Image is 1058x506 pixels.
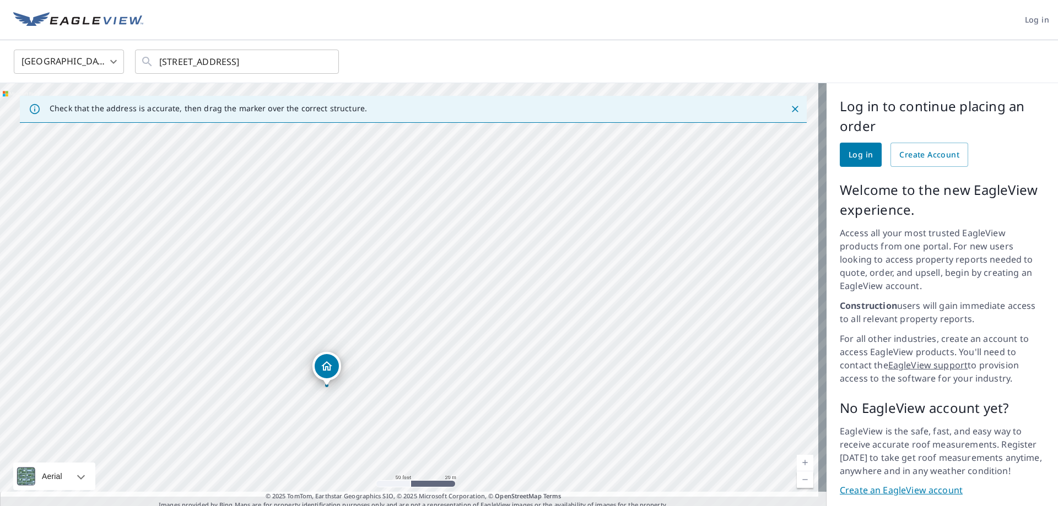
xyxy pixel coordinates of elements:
a: Log in [840,143,882,167]
span: Create Account [899,148,959,162]
a: Create an EagleView account [840,484,1045,497]
div: Dropped pin, building 1, Residential property, 817 County Road 3105 Bonham, TX 75418 [312,352,341,386]
img: EV Logo [13,12,143,29]
p: Log in to continue placing an order [840,96,1045,136]
p: EagleView is the safe, fast, and easy way to receive accurate roof measurements. Register [DATE] ... [840,425,1045,477]
button: Close [788,102,802,116]
span: © 2025 TomTom, Earthstar Geographics SIO, © 2025 Microsoft Corporation, © [266,492,562,501]
div: [GEOGRAPHIC_DATA] [14,46,124,77]
p: No EagleView account yet? [840,398,1045,418]
a: EagleView support [888,359,968,371]
a: Current Level 19, Zoom In [797,455,813,471]
a: Create Account [890,143,968,167]
a: Current Level 19, Zoom Out [797,471,813,488]
span: Log in [849,148,873,162]
input: Search by address or latitude-longitude [159,46,316,77]
div: Aerial [13,463,95,490]
p: For all other industries, create an account to access EagleView products. You'll need to contact ... [840,332,1045,385]
p: Welcome to the new EagleView experience. [840,180,1045,220]
a: OpenStreetMap [495,492,541,500]
div: Aerial [39,463,66,490]
span: Log in [1025,13,1049,27]
strong: Construction [840,300,897,312]
p: Access all your most trusted EagleView products from one portal. For new users looking to access ... [840,226,1045,292]
a: Terms [543,492,562,500]
p: Check that the address is accurate, then drag the marker over the correct structure. [50,104,367,113]
p: users will gain immediate access to all relevant property reports. [840,299,1045,325]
